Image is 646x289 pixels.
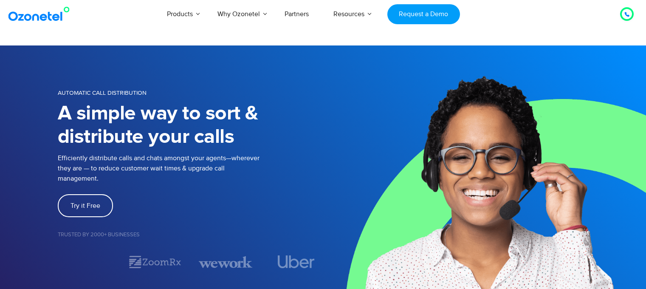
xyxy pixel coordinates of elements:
a: Try it Free [58,194,113,217]
div: 2 / 7 [128,255,182,269]
div: 3 / 7 [199,255,252,269]
img: zoomrx [128,255,182,269]
div: 4 / 7 [269,255,323,268]
div: 1 / 7 [58,257,111,267]
span: Try it Free [71,202,100,209]
img: uber [278,255,315,268]
img: wework [199,255,252,269]
p: Efficiently distribute calls and chats amongst your agents—wherever they are — to reduce customer... [58,153,323,184]
h1: A simple way to sort & distribute your calls [58,102,323,149]
h5: Trusted by 2000+ Businesses [58,232,323,238]
span: AUTOMATIC CALL DISTRIBUTION [58,89,147,96]
a: Request a Demo [387,4,460,24]
div: Image Carousel [58,255,323,269]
